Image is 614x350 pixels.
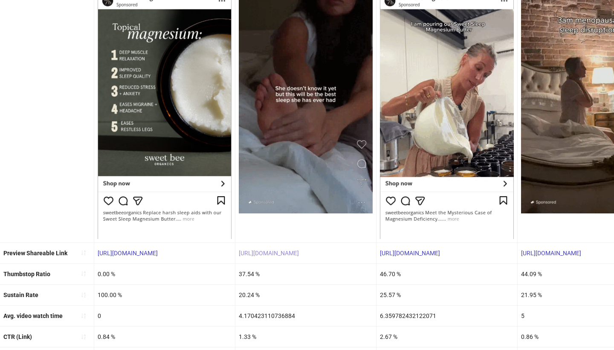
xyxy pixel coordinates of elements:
a: [URL][DOMAIN_NAME] [239,250,299,257]
div: 20.24 % [235,285,376,305]
div: 6.359782432122071 [377,306,517,326]
div: 1.33 % [235,327,376,347]
span: sort-ascending [81,250,87,256]
b: Thumbstop Ratio [3,271,50,277]
div: 25.57 % [377,285,517,305]
a: [URL][DOMAIN_NAME] [380,250,440,257]
b: Avg. video watch time [3,312,63,319]
b: CTR (Link) [3,333,32,340]
div: 100.00 % [94,285,235,305]
span: sort-ascending [81,292,87,298]
div: 0.84 % [94,327,235,347]
span: sort-ascending [81,271,87,277]
div: 4.170423110736884 [235,306,376,326]
div: 46.70 % [377,264,517,284]
b: Preview Shareable Link [3,250,67,257]
span: sort-ascending [81,313,87,319]
a: [URL][DOMAIN_NAME] [98,250,158,257]
div: 2.67 % [377,327,517,347]
div: 37.54 % [235,264,376,284]
div: 0 [94,306,235,326]
a: [URL][DOMAIN_NAME] [521,250,581,257]
span: sort-ascending [81,334,87,340]
div: 0.00 % [94,264,235,284]
b: Sustain Rate [3,292,38,298]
